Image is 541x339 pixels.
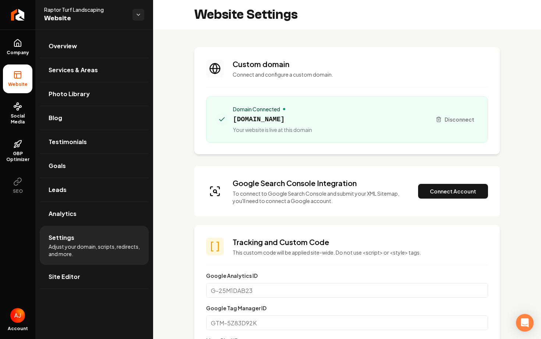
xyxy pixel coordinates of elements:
button: Connect Account [418,184,488,199]
h3: Tracking and Custom Code [233,237,488,247]
span: Website [5,81,31,87]
span: Blog [49,113,62,122]
button: Open user button [10,308,25,323]
a: Goals [40,154,149,178]
label: Google Tag Manager ID [206,305,266,311]
span: Account [8,326,28,332]
span: Domain Connected [233,105,280,113]
a: Overview [40,34,149,58]
span: Disconnect [445,116,474,123]
span: Leads [49,185,67,194]
span: [DOMAIN_NAME] [233,114,312,125]
a: Blog [40,106,149,130]
a: Photo Library [40,82,149,106]
a: GBP Optimizer [3,134,32,168]
a: Services & Areas [40,58,149,82]
a: Site Editor [40,265,149,289]
img: Rebolt Logo [11,9,25,21]
h3: Custom domain [233,59,488,69]
span: Photo Library [49,90,90,98]
span: Website [44,13,127,24]
h3: Google Search Console Integration [233,178,400,188]
span: Social Media [3,113,32,125]
p: Connect and configure a custom domain. [233,71,488,78]
span: Settings [49,233,74,242]
a: Analytics [40,202,149,226]
span: Raptor Turf Landscaping [44,6,127,13]
span: Overview [49,42,77,50]
span: Services & Areas [49,66,98,74]
a: Leads [40,178,149,202]
a: Social Media [3,96,32,131]
button: Disconnect [431,113,479,126]
span: Your website is live at this domain [233,126,312,133]
span: Analytics [49,209,77,218]
span: Company [4,50,32,56]
span: SEO [10,188,26,194]
p: This custom code will be applied site-wide. Do not use <script> or <style> tags. [233,249,488,256]
div: Open Intercom Messenger [516,314,534,332]
h2: Website Settings [194,7,298,22]
span: Adjust your domain, scripts, redirects, and more. [49,243,140,258]
span: GBP Optimizer [3,151,32,162]
p: To connect to Google Search Console and submit your XML Sitemap, you'll need to connect a Google ... [233,190,400,205]
input: GTM-5Z83D92K [206,315,488,330]
button: SEO [3,171,32,200]
a: Testimonials [40,130,149,154]
span: Site Editor [49,272,80,281]
label: Google Analytics ID [206,272,258,279]
a: Company [3,33,32,62]
span: Goals [49,161,66,170]
img: Austin Jellison [10,308,25,323]
input: G-25M1DAB23 [206,283,488,298]
span: Testimonials [49,137,87,146]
